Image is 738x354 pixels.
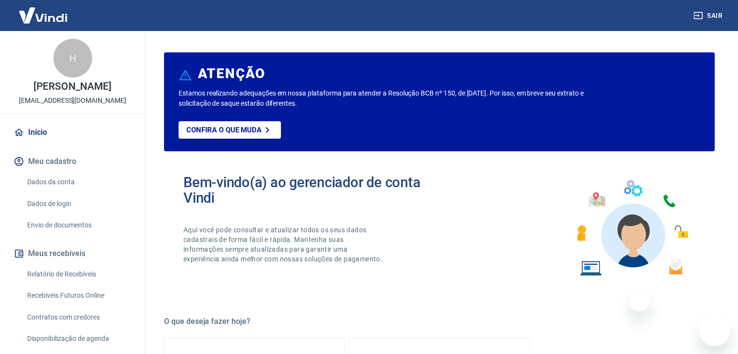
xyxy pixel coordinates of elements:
[179,88,596,109] p: Estamos realizando adequações em nossa plataforma para atender a Resolução BCB nº 150, de [DATE]....
[179,121,281,139] a: Confira o que muda
[53,39,92,78] div: H
[23,194,133,214] a: Dados de login
[183,175,440,206] h2: Bem-vindo(a) ao gerenciador de conta Vindi
[33,81,111,92] p: [PERSON_NAME]
[12,122,133,143] a: Início
[19,96,126,106] p: [EMAIL_ADDRESS][DOMAIN_NAME]
[12,243,133,264] button: Meus recebíveis
[23,286,133,306] a: Recebíveis Futuros Online
[183,225,384,264] p: Aqui você pode consultar e atualizar todos os seus dados cadastrais de forma fácil e rápida. Mant...
[23,215,133,235] a: Envio de documentos
[23,307,133,327] a: Contratos com credores
[198,69,265,79] h6: ATENÇÃO
[186,126,262,134] p: Confira o que muda
[12,151,133,172] button: Meu cadastro
[23,329,133,349] a: Disponibilização de agenda
[568,175,695,282] img: Imagem de um avatar masculino com diversos icones exemplificando as funcionalidades do gerenciado...
[164,317,715,326] h5: O que deseja fazer hoje?
[691,7,726,25] button: Sair
[699,315,730,346] iframe: Botão para abrir a janela de mensagens
[630,292,649,311] iframe: Fechar mensagem
[12,0,75,30] img: Vindi
[23,172,133,192] a: Dados da conta
[23,264,133,284] a: Relatório de Recebíveis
